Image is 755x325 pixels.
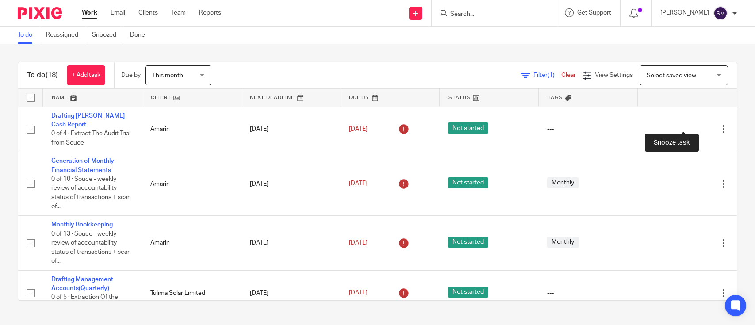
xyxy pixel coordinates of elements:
[18,7,62,19] img: Pixie
[67,65,105,85] a: + Add task
[51,176,131,210] span: 0 of 10 · Souce - weekly review of accountability status of transactions + scan of...
[51,130,130,146] span: 0 of 4 · Extract The Audit Trial from Souce
[111,8,125,17] a: Email
[547,289,629,298] div: ---
[92,27,123,44] a: Snoozed
[577,10,611,16] span: Get Support
[547,177,579,188] span: Monthly
[548,95,563,100] span: Tags
[27,71,58,80] h1: To do
[349,126,368,132] span: [DATE]
[548,72,555,78] span: (1)
[533,72,561,78] span: Filter
[51,158,114,173] a: Generation of Monthly Financial Statements
[51,222,113,228] a: Monthly Bookkeeping
[713,6,728,20] img: svg%3E
[448,287,488,298] span: Not started
[448,177,488,188] span: Not started
[51,294,118,310] span: 0 of 5 · Extraction Of the Balance Sheet
[142,107,241,152] td: Amarin
[51,231,131,264] span: 0 of 13 · Souce - weekly review of accountability status of transactions + scan of...
[449,11,529,19] input: Search
[130,27,152,44] a: Done
[241,270,340,316] td: [DATE]
[547,237,579,248] span: Monthly
[18,27,39,44] a: To do
[51,113,125,128] a: Drafting [PERSON_NAME] Cash Report
[142,216,241,271] td: Amarin
[349,240,368,246] span: [DATE]
[199,8,221,17] a: Reports
[448,237,488,248] span: Not started
[349,181,368,187] span: [DATE]
[142,152,241,216] td: Amarin
[561,72,576,78] a: Clear
[46,72,58,79] span: (18)
[138,8,158,17] a: Clients
[241,107,340,152] td: [DATE]
[647,73,696,79] span: Select saved view
[241,152,340,216] td: [DATE]
[660,8,709,17] p: [PERSON_NAME]
[448,122,488,134] span: Not started
[349,290,368,296] span: [DATE]
[241,216,340,271] td: [DATE]
[152,73,183,79] span: This month
[547,125,629,134] div: ---
[51,276,113,291] a: Drafting Management Accounts(Quarterly)
[46,27,85,44] a: Reassigned
[82,8,97,17] a: Work
[595,72,633,78] span: View Settings
[142,270,241,316] td: Tulima Solar Limited
[171,8,186,17] a: Team
[121,71,141,80] p: Due by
